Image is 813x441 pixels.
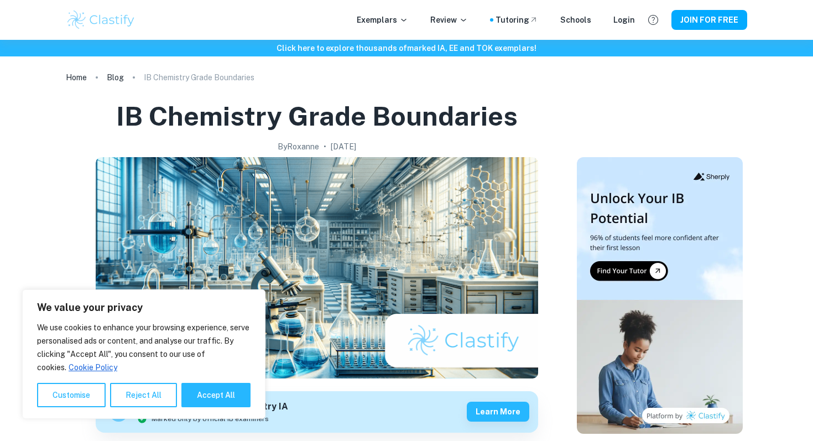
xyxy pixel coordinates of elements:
h2: By Roxanne [278,141,319,153]
h6: Click here to explore thousands of marked IA, EE and TOK exemplars ! [2,42,811,54]
h2: [DATE] [331,141,356,153]
p: • [324,141,326,153]
img: IB Chemistry Grade Boundaries cover image [96,157,538,378]
a: Schools [560,14,591,26]
button: Help and Feedback [644,11,663,29]
img: Clastify logo [66,9,136,31]
a: Home [66,70,87,85]
a: Cookie Policy [68,362,118,372]
div: We value your privacy [22,289,265,419]
p: We use cookies to enhance your browsing experience, serve personalised ads or content, and analys... [37,321,251,374]
h1: IB Chemistry Grade Boundaries [116,98,518,134]
button: Accept All [181,383,251,407]
button: Customise [37,383,106,407]
button: Reject All [110,383,177,407]
a: Login [613,14,635,26]
a: Get feedback on yourChemistry IAMarked only by official IB examinersLearn more [96,391,538,433]
p: Review [430,14,468,26]
p: IB Chemistry Grade Boundaries [144,71,254,84]
p: We value your privacy [37,301,251,314]
a: Blog [107,70,124,85]
a: Tutoring [496,14,538,26]
button: JOIN FOR FREE [671,10,747,30]
p: Exemplars [357,14,408,26]
img: Thumbnail [577,157,743,434]
button: Learn more [467,402,529,422]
